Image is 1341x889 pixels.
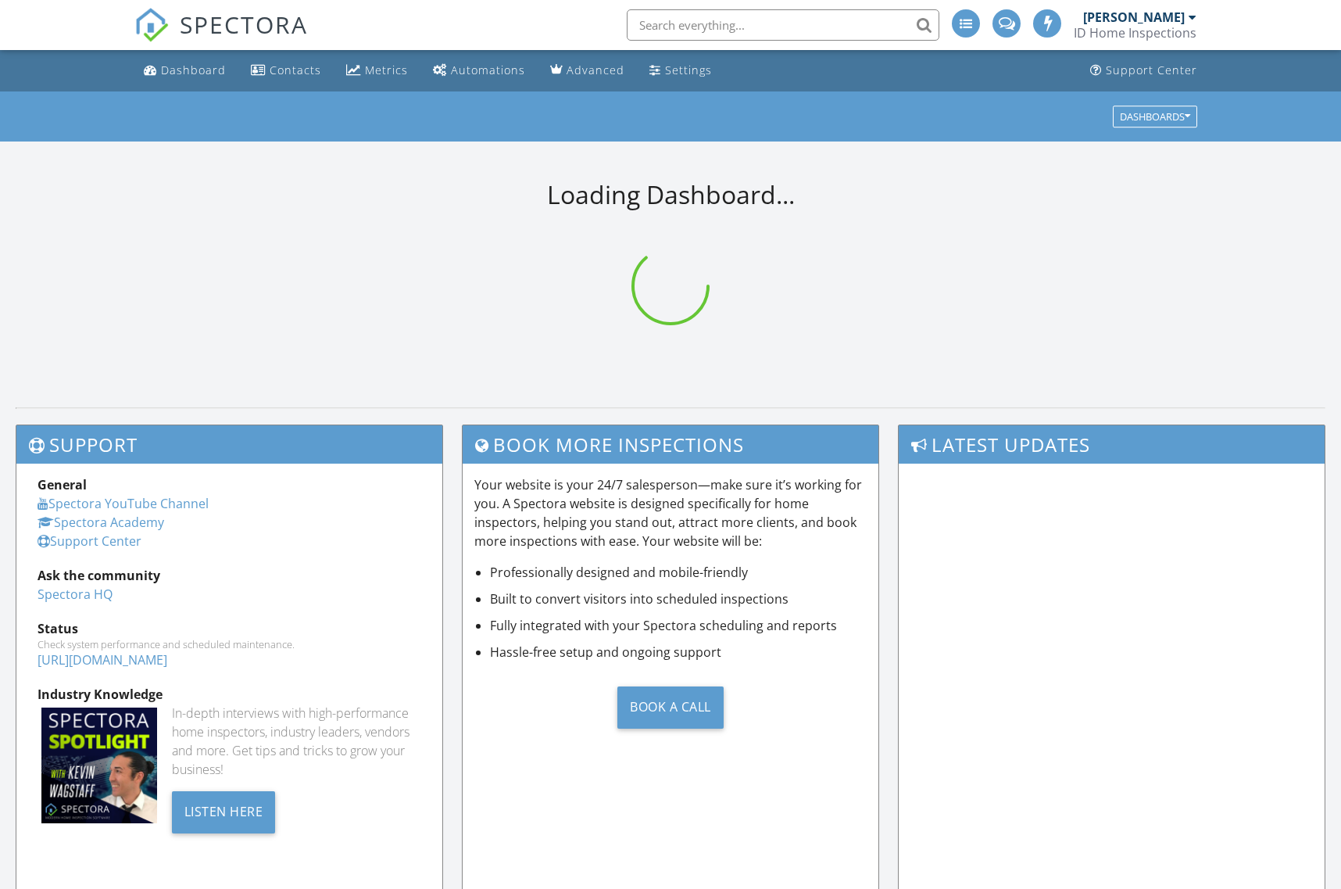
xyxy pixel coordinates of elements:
div: Dashboard [161,63,226,77]
div: Book a Call [617,686,724,729]
a: Metrics [340,56,414,85]
div: Settings [665,63,712,77]
a: Spectora Academy [38,514,164,531]
li: Professionally designed and mobile-friendly [490,563,867,582]
a: Dashboard [138,56,232,85]
div: In-depth interviews with high-performance home inspectors, industry leaders, vendors and more. Ge... [172,704,421,779]
div: [PERSON_NAME] [1083,9,1185,25]
li: Fully integrated with your Spectora scheduling and reports [490,616,867,635]
a: Spectora YouTube Channel [38,495,209,512]
li: Built to convert visitors into scheduled inspections [490,590,867,608]
img: Spectoraspolightmain [41,708,157,823]
img: The Best Home Inspection Software - Spectora [134,8,169,42]
div: Metrics [365,63,408,77]
li: Hassle-free setup and ongoing support [490,643,867,661]
a: Automations (Advanced) [427,56,531,85]
input: Search everything... [627,9,939,41]
a: Book a Call [474,674,867,740]
div: Automations [451,63,525,77]
div: Ask the community [38,566,421,585]
a: Support Center [38,532,141,550]
strong: General [38,476,87,493]
div: Status [38,619,421,638]
a: Listen Here [172,802,276,819]
span: SPECTORA [180,8,308,41]
a: SPECTORA [134,21,308,54]
a: Advanced [544,56,631,85]
a: Spectora HQ [38,586,113,603]
a: [URL][DOMAIN_NAME] [38,651,167,669]
div: Dashboards [1120,111,1190,122]
h3: Book More Inspections [463,425,879,464]
h3: Support [16,425,442,464]
div: Check system performance and scheduled maintenance. [38,638,421,651]
button: Dashboards [1113,106,1197,127]
p: Your website is your 24/7 salesperson—make sure it’s working for you. A Spectora website is desig... [474,475,867,550]
div: Contacts [270,63,321,77]
a: Settings [643,56,718,85]
div: Listen Here [172,791,276,833]
div: ID Home Inspections [1074,25,1196,41]
h3: Latest Updates [899,425,1325,464]
div: Industry Knowledge [38,685,421,704]
div: Support Center [1106,63,1197,77]
a: Contacts [245,56,327,85]
a: Support Center [1084,56,1203,85]
div: Advanced [567,63,624,77]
